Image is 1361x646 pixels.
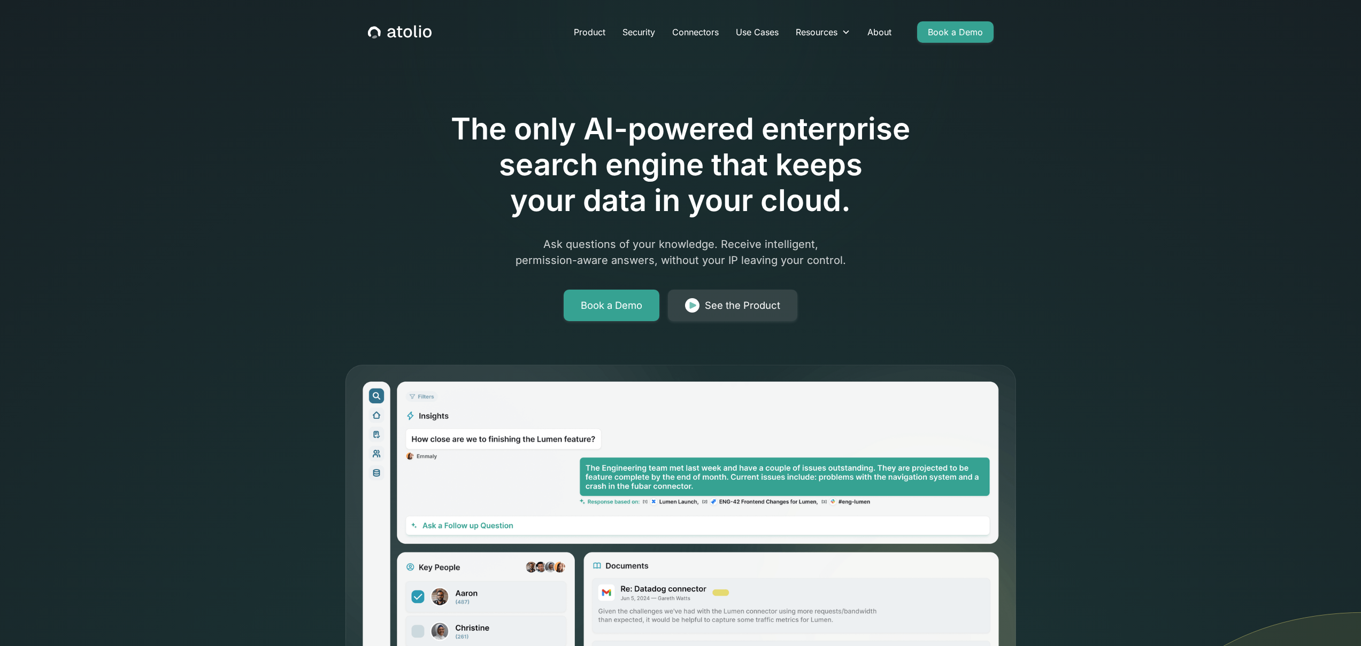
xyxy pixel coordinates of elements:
[475,236,886,268] p: Ask questions of your knowledge. Receive intelligent, permission-aware answers, without your IP l...
[796,26,837,38] div: Resources
[668,290,797,322] a: See the Product
[705,298,780,313] div: See the Product
[787,21,859,43] div: Resources
[614,21,664,43] a: Security
[664,21,727,43] a: Connectors
[917,21,994,43] a: Book a Demo
[368,25,432,39] a: home
[859,21,900,43] a: About
[564,290,659,322] a: Book a Demo
[727,21,787,43] a: Use Cases
[565,21,614,43] a: Product
[407,111,955,219] h1: The only AI-powered enterprise search engine that keeps your data in your cloud.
